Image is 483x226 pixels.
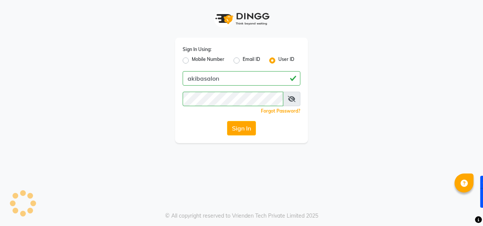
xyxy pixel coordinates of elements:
[243,56,260,65] label: Email ID
[183,92,283,106] input: Username
[278,56,294,65] label: User ID
[227,121,256,135] button: Sign In
[183,46,212,53] label: Sign In Using:
[261,108,300,114] a: Forgot Password?
[192,56,224,65] label: Mobile Number
[183,71,300,86] input: Username
[211,8,272,30] img: logo1.svg
[451,196,475,218] iframe: chat widget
